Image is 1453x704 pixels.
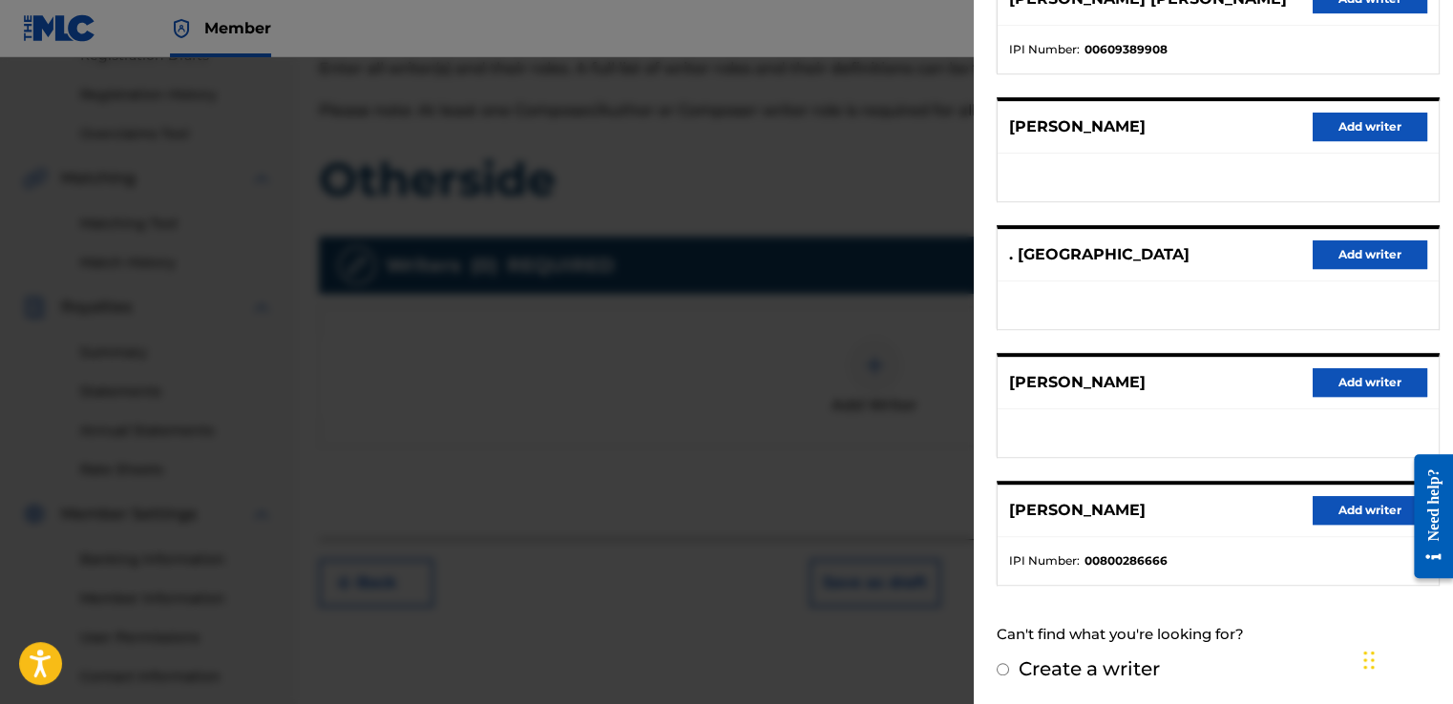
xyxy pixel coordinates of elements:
p: [PERSON_NAME] [1009,115,1146,138]
p: [PERSON_NAME] [1009,371,1146,394]
button: Add writer [1313,113,1427,141]
div: Can't find what you're looking for? [997,614,1440,655]
span: IPI Number : [1009,41,1080,58]
p: [PERSON_NAME] [1009,499,1146,522]
img: MLC Logo [23,14,96,42]
div: Drag [1363,632,1375,689]
strong: 00800286666 [1084,552,1168,569]
iframe: Chat Widget [1358,612,1453,704]
span: IPI Number : [1009,552,1080,569]
label: Create a writer [1019,657,1160,680]
strong: 00609389908 [1084,41,1168,58]
span: Member [204,17,271,39]
img: Top Rightsholder [170,17,193,40]
button: Add writer [1313,240,1427,269]
button: Add writer [1313,496,1427,525]
button: Add writer [1313,368,1427,397]
p: . [GEOGRAPHIC_DATA] [1009,243,1190,266]
iframe: Resource Center [1400,440,1453,593]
